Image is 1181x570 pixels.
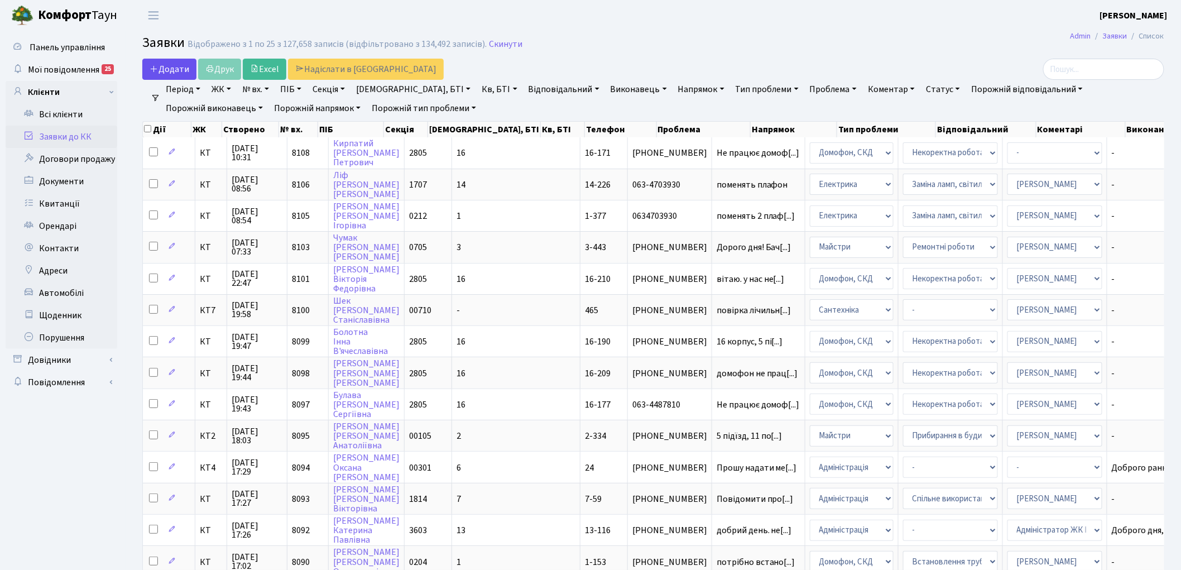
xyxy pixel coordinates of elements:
[28,64,99,76] span: Мої повідомлення
[6,148,117,170] a: Договори продажу
[200,337,222,346] span: КТ
[292,367,310,380] span: 8098
[1070,30,1091,42] a: Admin
[191,122,222,137] th: ЖК
[632,337,707,346] span: [PHONE_NUMBER]
[585,399,611,411] span: 16-177
[1103,30,1127,42] a: Заявки
[232,521,282,539] span: [DATE] 17:26
[200,180,222,189] span: КТ
[6,349,117,371] a: Довідники
[457,367,465,380] span: 16
[200,212,222,221] span: КТ
[6,260,117,282] a: Адреси
[333,358,400,389] a: [PERSON_NAME][PERSON_NAME][PERSON_NAME]
[409,493,427,505] span: 1814
[409,336,427,348] span: 2805
[457,210,461,222] span: 1
[140,6,167,25] button: Переключити навігацію
[232,490,282,507] span: [DATE] 17:27
[333,295,400,326] a: Шек[PERSON_NAME]Станіславівна
[6,282,117,304] a: Автомобілі
[143,122,191,137] th: Дії
[409,147,427,159] span: 2805
[409,210,427,222] span: 0212
[232,207,282,225] span: [DATE] 08:54
[30,41,105,54] span: Панель управління
[585,462,594,474] span: 24
[232,301,282,319] span: [DATE] 19:58
[6,36,117,59] a: Панель управління
[717,430,782,442] span: 5 підїзд, 11 по[...]
[232,458,282,476] span: [DATE] 17:29
[232,238,282,256] span: [DATE] 07:33
[6,304,117,327] a: Щоденник
[585,122,657,137] th: Телефон
[232,144,282,162] span: [DATE] 10:31
[333,420,400,452] a: [PERSON_NAME][PERSON_NAME]Анатоліївна
[200,400,222,409] span: КТ
[384,122,428,137] th: Секція
[161,99,267,118] a: Порожній виконавець
[333,169,400,200] a: Ліф[PERSON_NAME][PERSON_NAME]
[632,212,707,221] span: 0634703930
[142,33,185,52] span: Заявки
[333,515,400,546] a: [PERSON_NAME]КатеринаПавлівна
[751,122,837,137] th: Напрямок
[717,273,785,285] span: вітаю. у нас не[...]
[837,122,936,137] th: Тип проблеми
[150,63,189,75] span: Додати
[585,304,598,317] span: 465
[292,241,310,253] span: 8103
[657,122,751,137] th: Проблема
[6,59,117,81] a: Мої повідомлення25
[232,333,282,351] span: [DATE] 19:47
[333,326,388,357] a: БолотнаІннаВ'ячеславівна
[38,6,92,24] b: Комфорт
[805,80,861,99] a: Проблема
[409,399,427,411] span: 2805
[489,39,522,50] a: Скинути
[457,524,465,537] span: 13
[161,80,205,99] a: Період
[11,4,33,27] img: logo.png
[276,80,306,99] a: ПІБ
[585,179,611,191] span: 14-226
[270,99,365,118] a: Порожній напрямок
[102,64,114,74] div: 25
[936,122,1036,137] th: Відповідальний
[1100,9,1168,22] a: [PERSON_NAME]
[717,210,795,222] span: поменять 2 плаф[...]
[585,367,611,380] span: 16-209
[409,524,427,537] span: 3603
[457,399,465,411] span: 16
[333,200,400,232] a: [PERSON_NAME][PERSON_NAME]Ігорівна
[6,327,117,349] a: Порушення
[232,395,282,413] span: [DATE] 19:43
[477,80,521,99] a: Кв, БТІ
[238,80,273,99] a: № вх.
[409,241,427,253] span: 0705
[585,430,606,442] span: 2-334
[333,389,400,420] a: Булава[PERSON_NAME]Сергіївна
[632,558,707,567] span: [PHONE_NUMBER]
[457,493,461,505] span: 7
[428,122,541,137] th: [DEMOGRAPHIC_DATA], БТІ
[292,304,310,317] span: 8100
[6,193,117,215] a: Квитанції
[717,462,797,474] span: Прошу надати ме[...]
[243,59,286,80] a: Excel
[863,80,919,99] a: Коментар
[292,462,310,474] span: 8094
[457,462,461,474] span: 6
[1054,25,1181,48] nav: breadcrumb
[352,80,475,99] a: [DEMOGRAPHIC_DATA], БТІ
[585,336,611,348] span: 16-190
[632,149,707,157] span: [PHONE_NUMBER]
[585,493,602,505] span: 7-59
[200,243,222,252] span: КТ
[731,80,803,99] a: Тип проблеми
[318,122,384,137] th: ПІБ
[1036,122,1126,137] th: Коментарі
[333,264,400,295] a: [PERSON_NAME]ВікторіяФедорівна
